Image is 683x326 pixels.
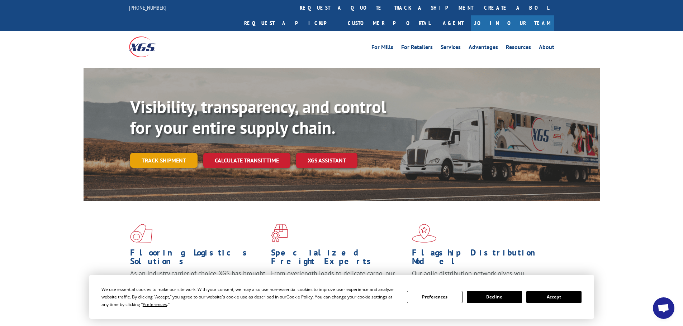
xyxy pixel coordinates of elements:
a: Customer Portal [342,15,436,31]
h1: Flooring Logistics Solutions [130,248,266,269]
a: About [539,44,554,52]
a: Advantages [469,44,498,52]
button: Decline [467,291,522,303]
a: Services [441,44,461,52]
h1: Specialized Freight Experts [271,248,407,269]
p: From overlength loads to delicate cargo, our experienced staff knows the best way to move your fr... [271,269,407,301]
a: [PHONE_NUMBER] [129,4,166,11]
span: Preferences [143,301,167,307]
a: Track shipment [130,153,198,168]
a: XGS ASSISTANT [296,153,357,168]
a: Request a pickup [239,15,342,31]
img: xgs-icon-flagship-distribution-model-red [412,224,437,243]
a: For Retailers [401,44,433,52]
h1: Flagship Distribution Model [412,248,547,269]
a: Calculate transit time [203,153,290,168]
div: We use essential cookies to make our site work. With your consent, we may also use non-essential ... [101,286,398,308]
span: Our agile distribution network gives you nationwide inventory management on demand. [412,269,544,286]
button: Preferences [407,291,462,303]
div: Cookie Consent Prompt [89,275,594,319]
button: Accept [526,291,582,303]
span: Cookie Policy [286,294,313,300]
span: As an industry carrier of choice, XGS has brought innovation and dedication to flooring logistics... [130,269,265,295]
a: Resources [506,44,531,52]
a: Agent [436,15,471,31]
a: For Mills [371,44,393,52]
a: Join Our Team [471,15,554,31]
img: xgs-icon-focused-on-flooring-red [271,224,288,243]
div: Open chat [653,297,674,319]
img: xgs-icon-total-supply-chain-intelligence-red [130,224,152,243]
b: Visibility, transparency, and control for your entire supply chain. [130,96,386,138]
